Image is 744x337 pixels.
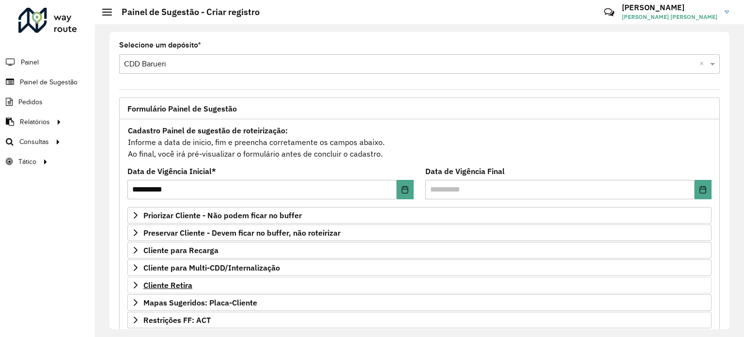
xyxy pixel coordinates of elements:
a: Contato Rápido [599,2,620,23]
a: Cliente para Multi-CDD/Internalização [127,259,712,276]
span: Tático [18,157,36,167]
div: Informe a data de inicio, fim e preencha corretamente os campos abaixo. Ao final, você irá pré-vi... [127,124,712,160]
span: Cliente para Multi-CDD/Internalização [143,264,280,272]
label: Selecione um depósito [119,39,201,51]
span: Restrições FF: ACT [143,316,211,324]
label: Data de Vigência Inicial [127,165,216,177]
a: Mapas Sugeridos: Placa-Cliente [127,294,712,311]
span: Priorizar Cliente - Não podem ficar no buffer [143,211,302,219]
span: Relatórios [20,117,50,127]
span: Painel de Sugestão [20,77,77,87]
span: Mapas Sugeridos: Placa-Cliente [143,299,257,306]
span: Clear all [699,58,708,70]
span: Cliente Retira [143,281,192,289]
a: Preservar Cliente - Devem ficar no buffer, não roteirizar [127,225,712,241]
span: Painel [21,57,39,67]
span: [PERSON_NAME] [PERSON_NAME] [622,13,717,21]
span: Formulário Painel de Sugestão [127,105,237,112]
h2: Painel de Sugestão - Criar registro [112,7,260,17]
a: Cliente Retira [127,277,712,293]
span: Preservar Cliente - Devem ficar no buffer, não roteirizar [143,229,341,237]
span: Consultas [19,137,49,147]
label: Data de Vigência Final [425,165,505,177]
a: Priorizar Cliente - Não podem ficar no buffer [127,207,712,224]
strong: Cadastro Painel de sugestão de roteirização: [128,126,288,135]
button: Choose Date [695,180,712,199]
span: Cliente para Recarga [143,246,218,254]
a: Restrições FF: ACT [127,312,712,328]
span: Pedidos [18,97,43,107]
h3: [PERSON_NAME] [622,3,717,12]
button: Choose Date [397,180,414,199]
a: Cliente para Recarga [127,242,712,258]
